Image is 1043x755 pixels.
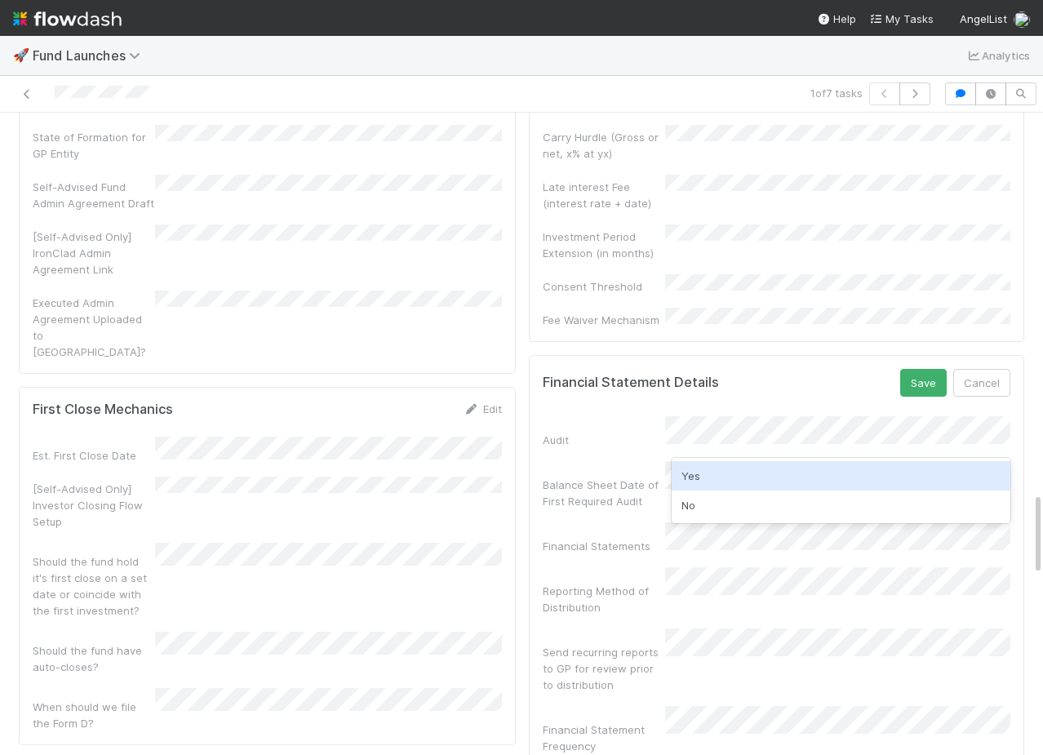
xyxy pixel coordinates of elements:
img: logo-inverted-e16ddd16eac7371096b0.svg [13,5,122,33]
div: Investment Period Extension (in months) [543,229,665,261]
div: State of Formation for GP Entity [33,129,155,162]
span: 1 of 7 tasks [810,85,863,101]
div: Late interest Fee (interest rate + date) [543,179,665,211]
h5: Financial Statement Details [543,375,719,391]
div: No [672,491,1010,520]
div: Self-Advised Fund Admin Agreement Draft [33,179,155,211]
span: 🚀 [13,48,29,62]
div: [Self-Advised Only] IronClad Admin Agreement Link [33,229,155,278]
div: Help [817,11,856,27]
a: Edit [464,402,502,415]
div: [Self-Advised Only] Investor Closing Flow Setup [33,481,155,530]
div: Consent Threshold [543,278,665,295]
div: Financial Statement Frequency [543,722,665,754]
div: Fee Waiver Mechanism [543,312,665,328]
img: avatar_18c010e4-930e-4480-823a-7726a265e9dd.png [1014,11,1030,28]
div: Audit [543,432,665,448]
a: My Tasks [869,11,934,27]
div: Est. First Close Date [33,447,155,464]
div: Yes [672,461,1010,491]
div: Financial Statements [543,538,665,554]
div: Send recurring reports to GP for review prior to distribution [543,644,665,693]
div: Should the fund have auto-closes? [33,642,155,675]
div: Executed Admin Agreement Uploaded to [GEOGRAPHIC_DATA]? [33,295,155,360]
span: My Tasks [869,12,934,25]
a: Analytics [965,46,1030,65]
span: AngelList [960,12,1007,25]
div: Carry Hurdle (Gross or net, x% at yx) [543,129,665,162]
button: Save [900,369,947,397]
div: When should we file the Form D? [33,699,155,731]
span: Fund Launches [33,47,149,64]
button: Cancel [953,369,1010,397]
h5: First Close Mechanics [33,402,173,418]
div: Reporting Method of Distribution [543,583,665,615]
div: Balance Sheet Date of First Required Audit [543,477,665,509]
div: Should the fund hold it's first close on a set date or coincide with the first investment? [33,553,155,619]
